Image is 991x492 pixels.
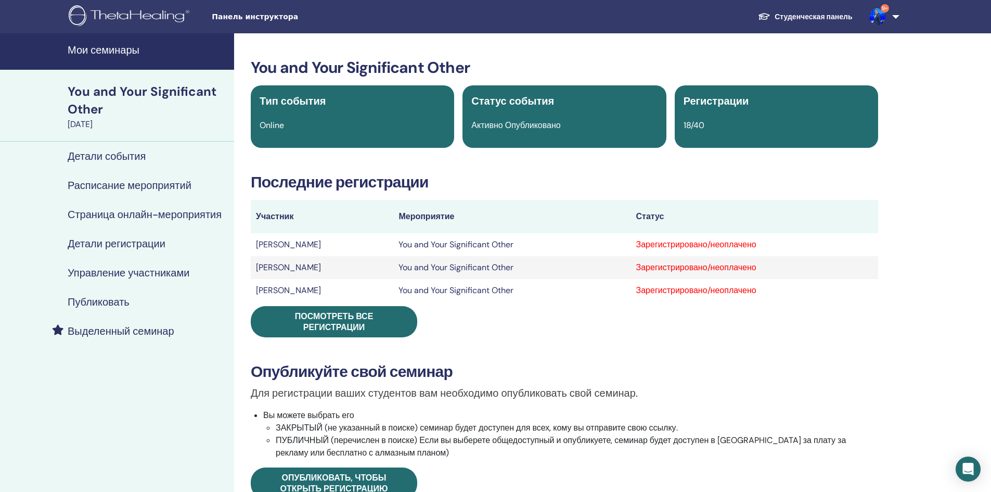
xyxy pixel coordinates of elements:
[393,233,630,256] td: You and Your Significant Other
[68,44,228,56] h4: Мои семинары
[684,120,704,131] span: 18/40
[68,267,189,279] h4: Управление участниками
[636,261,873,274] div: Зарегистрировано/неоплачено
[251,306,417,337] a: Посмотреть все регистрации
[68,325,174,337] h4: Выделенный семинар
[68,83,228,118] div: You and Your Significant Other
[260,94,326,108] span: Тип события
[251,58,878,77] h3: You and Your Significant Other
[68,208,222,221] h4: Страница онлайн-мероприятия
[260,120,284,131] span: Online
[212,11,368,22] span: Панель инструктора
[61,83,234,131] a: You and Your Significant Other[DATE]
[758,12,770,21] img: graduation-cap-white.svg
[68,150,146,162] h4: Детали события
[881,4,889,12] span: 9+
[295,311,374,333] span: Посмотреть все регистрации
[68,237,165,250] h4: Детали регистрации
[393,256,630,279] td: You and Your Significant Other
[750,7,860,27] a: Студенческая панель
[684,94,749,108] span: Регистрации
[251,233,393,256] td: [PERSON_NAME]
[251,279,393,302] td: [PERSON_NAME]
[68,118,228,131] div: [DATE]
[393,279,630,302] td: You and Your Significant Other
[636,238,873,251] div: Зарегистрировано/неоплачено
[251,362,878,381] h3: Опубликуйте свой семинар
[251,173,878,192] h3: Последние регистрации
[471,94,554,108] span: Статус события
[251,256,393,279] td: [PERSON_NAME]
[631,200,878,233] th: Статус
[956,457,981,482] div: Open Intercom Messenger
[68,179,191,192] h4: Расписание мероприятий
[393,200,630,233] th: Мероприятие
[471,120,560,131] span: Активно Опубликовано
[869,8,886,25] img: default.jpg
[263,409,878,459] li: Вы можете выбрать его
[276,434,878,459] li: ПУБЛИЧНЫЙ (перечислен в поиске) Если вы выберете общедоступный и опубликуете, семинар будет досту...
[636,284,873,297] div: Зарегистрировано/неоплачено
[276,422,878,434] li: ЗАКРЫТЫЙ (не указанный в поиске) семинар будет доступен для всех, кому вы отправите свою ссылку.
[68,296,130,308] h4: Публиковать
[251,200,393,233] th: Участник
[251,385,878,401] p: Для регистрации ваших студентов вам необходимо опубликовать свой семинар.
[69,5,193,29] img: logo.png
